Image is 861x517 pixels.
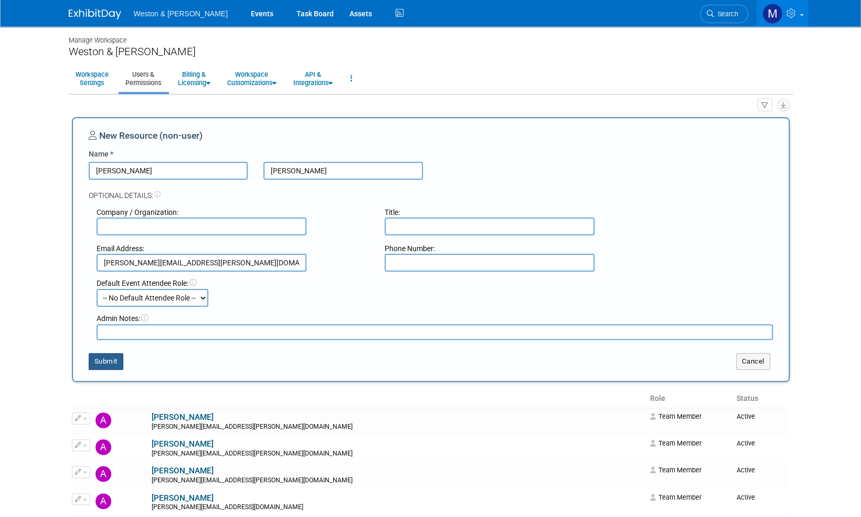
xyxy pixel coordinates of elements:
[89,129,773,149] div: New Resource (non-user)
[714,10,738,18] span: Search
[737,493,755,501] span: Active
[650,439,701,447] span: Team Member
[646,390,732,408] th: Role
[737,466,755,474] span: Active
[97,243,369,254] div: Email Address:
[152,503,643,512] div: [PERSON_NAME][EMAIL_ADDRESS][DOMAIN_NAME]
[95,466,111,482] img: Alex Simpson
[650,466,701,474] span: Team Member
[152,439,214,449] a: [PERSON_NAME]
[95,493,111,509] img: Alexandra Gaspar
[97,207,369,218] div: Company / Organization:
[152,477,643,485] div: [PERSON_NAME][EMAIL_ADDRESS][PERSON_NAME][DOMAIN_NAME]
[97,278,773,288] div: Default Event Attendee Role:
[700,5,748,23] a: Search
[220,66,283,91] a: WorkspaceCustomizations
[69,9,121,19] img: ExhibitDay
[69,26,793,45] div: Manage Workspace
[97,313,773,324] div: Admin Notes:
[650,412,701,420] span: Team Member
[152,412,214,422] a: [PERSON_NAME]
[89,162,248,180] input: First Name
[89,353,123,370] button: Submit
[152,493,214,503] a: [PERSON_NAME]
[385,207,657,218] div: Title:
[69,45,793,58] div: Weston & [PERSON_NAME]
[171,66,217,91] a: Billing &Licensing
[263,162,423,180] input: Last Name
[732,390,789,408] th: Status
[650,493,701,501] span: Team Member
[89,180,773,201] div: Optional Details:
[134,9,228,18] span: Weston & [PERSON_NAME]
[95,412,111,428] img: Aaron Kearnan
[95,439,111,455] img: Alex Dwyer
[286,66,339,91] a: API &Integrations
[119,66,168,91] a: Users &Permissions
[736,353,770,370] button: Cancel
[89,149,113,159] label: Name *
[152,450,643,458] div: [PERSON_NAME][EMAIL_ADDRESS][PERSON_NAME][DOMAIN_NAME]
[152,466,214,475] a: [PERSON_NAME]
[737,412,755,420] span: Active
[152,423,643,431] div: [PERSON_NAME][EMAIL_ADDRESS][PERSON_NAME][DOMAIN_NAME]
[737,439,755,447] span: Active
[385,243,657,254] div: Phone Number:
[762,4,782,24] img: Mary Ann Trujillo
[69,66,115,91] a: WorkspaceSettings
